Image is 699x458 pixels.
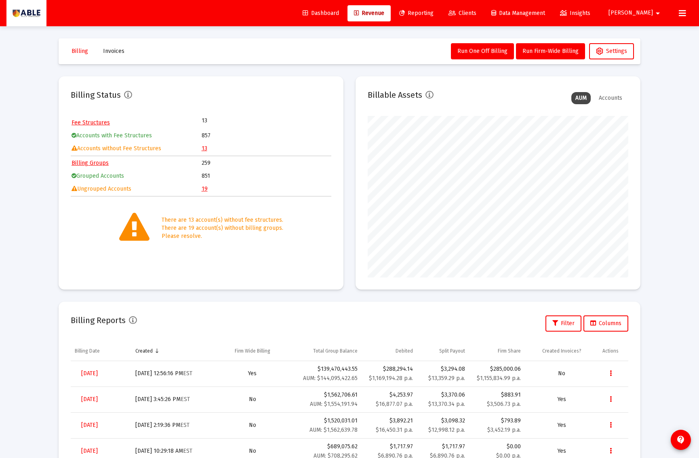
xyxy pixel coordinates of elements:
[487,426,521,433] small: $3,452.19 p.a.
[202,157,331,169] td: 259
[542,348,581,354] div: Created Invoices?
[362,341,417,361] td: Column Debited
[181,396,190,403] small: EST
[473,391,521,399] div: $883.91
[529,395,594,403] div: Yes
[529,370,594,378] div: No
[235,348,270,354] div: Firm Wide Billing
[368,88,422,101] h2: Billable Assets
[303,10,339,17] span: Dashboard
[81,396,98,403] span: [DATE]
[135,395,213,403] div: [DATE] 3:45:26 PM
[525,341,598,361] td: Column Created Invoices?
[417,341,469,361] td: Column Split Payout
[498,348,521,354] div: Firm Share
[303,375,358,382] small: AUM: $144,095,422.65
[72,183,201,195] td: Ungrouped Accounts
[560,10,590,17] span: Insights
[131,341,217,361] td: Column Created
[75,391,104,408] a: [DATE]
[457,48,507,55] span: Run One Off Billing
[545,315,581,332] button: Filter
[421,391,465,408] div: $3,370.06
[183,447,192,454] small: EST
[428,426,465,433] small: $12,998.12 p.a.
[75,348,100,354] div: Billing Date
[183,370,192,377] small: EST
[72,170,201,182] td: Grouped Accounts
[162,224,283,232] div: There are 19 account(s) without billing groups.
[202,130,331,142] td: 857
[473,417,521,425] div: $793.89
[366,417,413,425] div: $3,892.21
[72,160,109,166] a: Billing Groups
[310,401,358,408] small: AUM: $1,554,191.94
[313,348,358,354] div: Total Group Balance
[598,341,628,361] td: Column Actions
[596,48,627,55] span: Settings
[473,443,521,451] div: $0.00
[72,119,110,126] a: Fee Structures
[72,130,201,142] td: Accounts with Fee Structures
[428,375,465,382] small: $13,359.29 p.a.
[399,10,434,17] span: Reporting
[354,10,384,17] span: Revenue
[448,10,476,17] span: Clients
[366,391,413,399] div: $4,253.97
[347,5,391,21] a: Revenue
[81,370,98,377] span: [DATE]
[590,320,621,327] span: Columns
[451,43,514,59] button: Run One Off Billing
[220,370,284,378] div: Yes
[220,395,284,403] div: No
[421,365,465,382] div: $3,294.08
[376,401,413,408] small: $16,877.07 p.a.
[202,185,208,192] a: 19
[485,5,552,21] a: Data Management
[293,365,358,382] div: $139,470,443.55
[516,43,585,59] button: Run Firm-Wide Billing
[366,365,413,373] div: $288,294.14
[571,92,591,104] div: AUM
[71,341,131,361] td: Column Billing Date
[439,348,465,354] div: Split Payout
[428,401,465,408] small: $13,370.34 p.a.
[135,421,213,429] div: [DATE] 2:19:36 PM
[220,447,284,455] div: No
[477,375,521,382] small: $1,155,834.99 p.a.
[65,43,95,59] button: Billing
[309,426,358,433] small: AUM: $1,562,639.78
[162,216,283,224] div: There are 13 account(s) without fee structures.
[589,43,634,59] button: Settings
[366,443,413,451] div: $1,717.97
[653,5,663,21] mat-icon: arrow_drop_down
[216,341,288,361] td: Column Firm Wide Billing
[180,422,189,429] small: EST
[72,48,88,55] span: Billing
[72,143,201,155] td: Accounts without Fee Structures
[469,341,525,361] td: Column Firm Share
[71,88,121,101] h2: Billing Status
[552,320,575,327] span: Filter
[583,315,628,332] button: Columns
[202,145,207,152] a: 13
[487,401,521,408] small: $3,506.73 p.a.
[602,348,619,354] div: Actions
[491,10,545,17] span: Data Management
[135,370,213,378] div: [DATE] 12:56:16 PM
[135,348,153,354] div: Created
[293,417,358,434] div: $1,520,031.01
[369,375,413,382] small: $1,169,194.28 p.a.
[442,5,483,21] a: Clients
[202,170,331,182] td: 851
[81,447,98,454] span: [DATE]
[599,5,672,21] button: [PERSON_NAME]
[75,366,104,382] a: [DATE]
[529,447,594,455] div: Yes
[75,417,104,433] a: [DATE]
[288,341,362,361] td: Column Total Group Balance
[595,92,626,104] div: Accounts
[293,391,358,408] div: $1,562,706.61
[81,422,98,429] span: [DATE]
[296,5,345,21] a: Dashboard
